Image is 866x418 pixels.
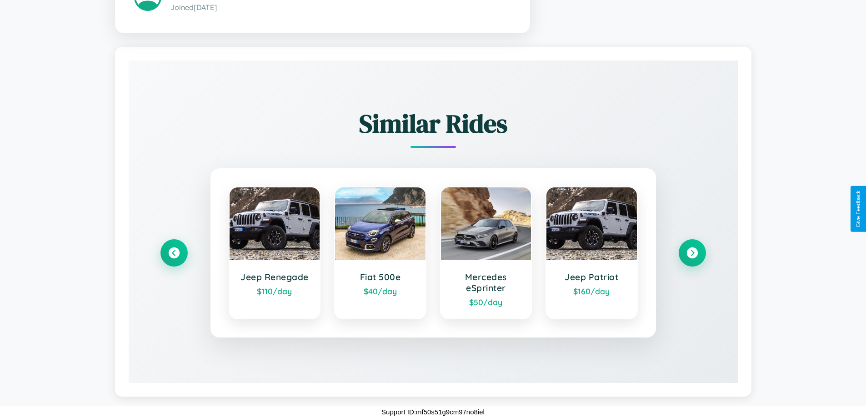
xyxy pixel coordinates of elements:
[344,286,416,296] div: $ 40 /day
[855,191,861,227] div: Give Feedback
[556,286,628,296] div: $ 160 /day
[440,186,532,319] a: Mercedes eSprinter$50/day
[450,272,522,293] h3: Mercedes eSprinter
[239,286,311,296] div: $ 110 /day
[160,106,706,141] h2: Similar Rides
[381,406,485,418] p: Support ID: mf50s51g9cm97no8iel
[546,186,638,319] a: Jeep Patriot$160/day
[450,297,522,307] div: $ 50 /day
[170,1,511,14] p: Joined [DATE]
[344,272,416,282] h3: Fiat 500e
[239,272,311,282] h3: Jeep Renegade
[229,186,321,319] a: Jeep Renegade$110/day
[556,272,628,282] h3: Jeep Patriot
[334,186,426,319] a: Fiat 500e$40/day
